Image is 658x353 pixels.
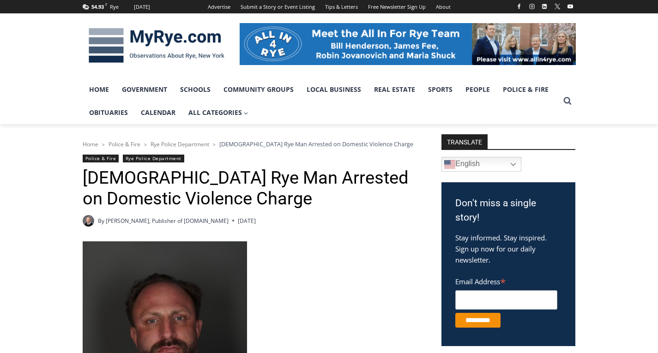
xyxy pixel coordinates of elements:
a: All Categories [182,101,255,124]
nav: Breadcrumbs [83,139,417,149]
img: en [444,159,455,170]
a: Home [83,140,98,148]
a: Rye Police Department [151,140,209,148]
a: Home [83,78,115,101]
a: Instagram [526,1,537,12]
a: Government [115,78,174,101]
div: Rye [110,3,119,11]
a: Schools [174,78,217,101]
span: All Categories [188,108,248,118]
a: Community Groups [217,78,300,101]
h1: [DEMOGRAPHIC_DATA] Rye Man Arrested on Domestic Violence Charge [83,168,417,209]
a: YouTube [565,1,576,12]
span: > [213,141,216,148]
a: X [552,1,563,12]
div: [DATE] [134,3,150,11]
a: Facebook [513,1,525,12]
strong: TRANSLATE [441,134,488,149]
span: F [105,2,107,7]
label: Email Address [455,272,557,289]
a: Police & Fire [109,140,140,148]
span: 54.93 [91,3,104,10]
a: People [459,78,496,101]
span: > [102,141,105,148]
span: By [98,216,104,225]
a: Police & Fire [496,78,555,101]
button: View Search Form [559,93,576,109]
a: Obituaries [83,101,134,124]
a: [PERSON_NAME], Publisher of [DOMAIN_NAME] [106,217,229,225]
a: Real Estate [368,78,422,101]
a: Calendar [134,101,182,124]
p: Stay informed. Stay inspired. Sign up now for our daily newsletter. [455,232,561,265]
a: Author image [83,215,94,227]
a: Police & Fire [83,155,119,162]
img: MyRye.com [83,22,230,70]
time: [DATE] [238,216,256,225]
a: English [441,157,521,172]
a: Linkedin [539,1,550,12]
span: > [144,141,147,148]
nav: Primary Navigation [83,78,559,125]
img: All in for Rye [240,23,576,65]
a: Sports [422,78,459,101]
a: Local Business [300,78,368,101]
h3: Don't miss a single story! [455,196,561,225]
span: [DEMOGRAPHIC_DATA] Rye Man Arrested on Domestic Violence Charge [219,140,413,148]
a: Rye Police Department [123,155,184,162]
